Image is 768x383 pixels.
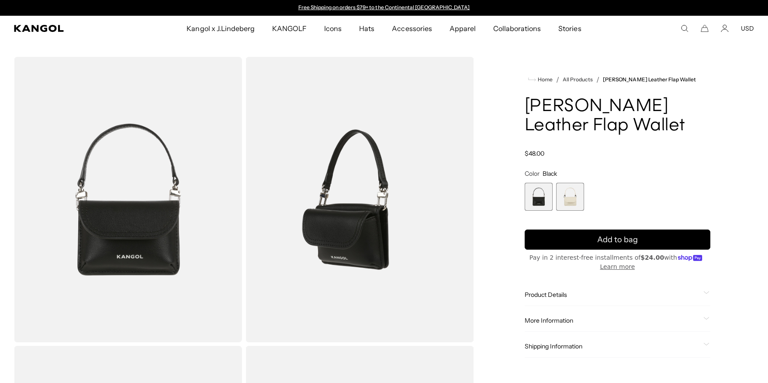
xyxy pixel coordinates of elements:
span: Collaborations [493,16,541,41]
span: KANGOLF [272,16,307,41]
img: color-black [14,57,242,342]
h1: [PERSON_NAME] Leather Flap Wallet [525,97,710,136]
a: Stories [550,16,590,41]
a: Collaborations [484,16,550,41]
a: Account [721,24,729,32]
div: 2 of 2 [556,183,584,211]
span: Accessories [392,16,432,41]
button: USD [741,24,754,32]
span: Stories [558,16,581,41]
span: Icons [324,16,342,41]
span: Black [543,170,557,178]
span: Product Details [525,291,700,299]
li: / [553,74,559,85]
a: Kangol [14,25,123,32]
span: Color [525,170,540,178]
a: Apparel [441,16,484,41]
a: Kangol x J.Lindeberg [178,16,263,41]
a: Accessories [383,16,440,41]
span: Home [536,77,553,83]
button: Cart [701,24,709,32]
img: color-black [246,57,474,342]
a: All Products [563,77,593,83]
span: Shipping Information [525,342,700,350]
a: Icons [315,16,350,41]
div: 1 of 2 [525,183,553,211]
a: [PERSON_NAME] Leather Flap Wallet [603,77,696,83]
button: Add to bag [525,230,710,250]
span: More Information [525,317,700,324]
span: Hats [359,16,374,41]
div: Announcement [294,4,474,11]
span: Add to bag [597,234,638,246]
a: Hats [350,16,383,41]
li: / [593,74,599,85]
label: Black [525,183,553,211]
div: 1 of 2 [294,4,474,11]
summary: Search here [681,24,688,32]
nav: breadcrumbs [525,74,710,85]
span: $48.00 [525,150,544,157]
span: Kangol x J.Lindeberg [187,16,255,41]
slideshow-component: Announcement bar [294,4,474,11]
a: Home [528,76,553,84]
label: Ivory [556,183,584,211]
a: KANGOLF [263,16,315,41]
span: Apparel [450,16,476,41]
a: Free Shipping on orders $79+ to the Continental [GEOGRAPHIC_DATA] [298,4,470,10]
